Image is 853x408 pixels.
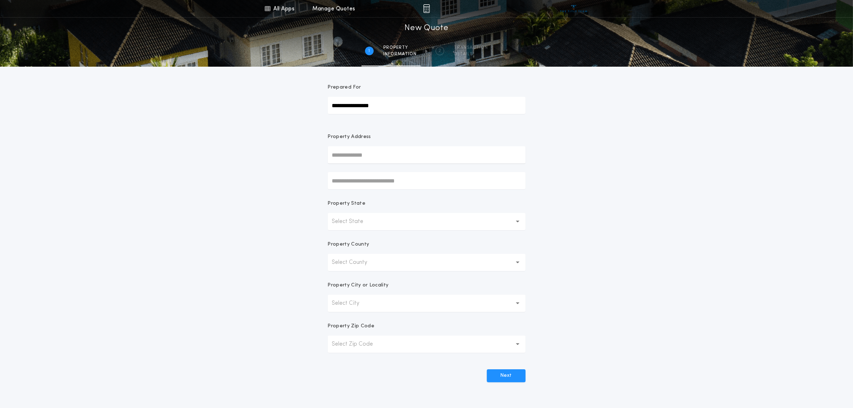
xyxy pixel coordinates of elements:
p: Select Zip Code [332,340,385,348]
button: Next [487,369,526,382]
p: Property City or Locality [328,282,389,289]
button: Select City [328,295,526,312]
input: Prepared For [328,97,526,114]
button: Select State [328,213,526,230]
h2: 1 [369,48,370,54]
h1: New Quote [404,23,448,34]
span: details [454,51,488,57]
p: Select City [332,299,371,308]
span: information [384,51,417,57]
p: Select County [332,258,379,267]
h2: 2 [439,48,441,54]
p: Select State [332,217,375,226]
p: Prepared For [328,84,361,91]
span: Property [384,45,417,51]
img: img [423,4,430,13]
span: Transaction [454,45,488,51]
p: Property Zip Code [328,323,374,330]
img: vs-icon [560,5,587,12]
p: Property Address [328,133,526,141]
button: Select County [328,254,526,271]
p: Property County [328,241,369,248]
button: Select Zip Code [328,336,526,353]
p: Property State [328,200,365,207]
